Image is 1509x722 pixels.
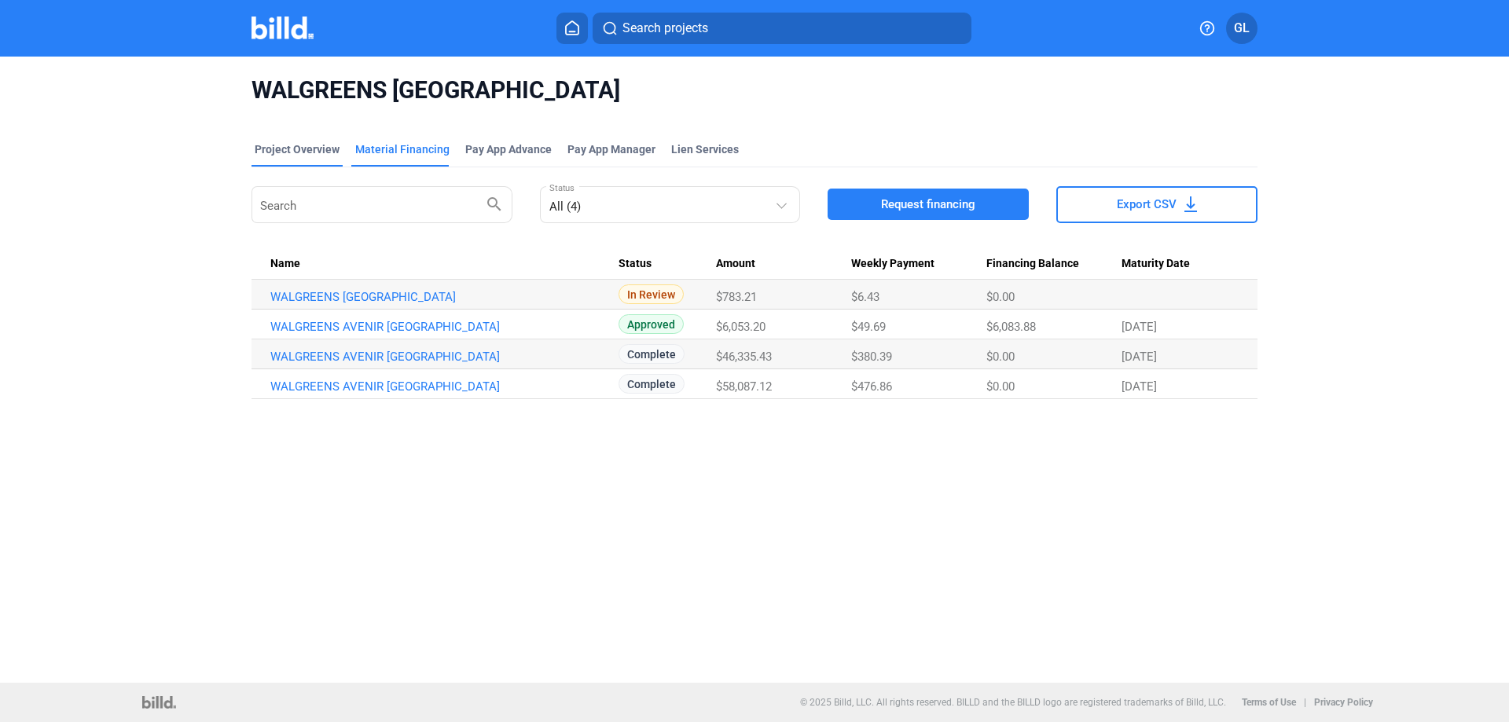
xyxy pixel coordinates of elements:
[1304,697,1306,708] p: |
[986,320,1036,334] span: $6,083.88
[851,257,934,271] span: Weekly Payment
[619,344,685,364] span: Complete
[1314,697,1373,708] b: Privacy Policy
[355,141,450,157] div: Material Financing
[716,257,755,271] span: Amount
[255,141,340,157] div: Project Overview
[270,350,619,364] a: WALGREENS AVENIR [GEOGRAPHIC_DATA]
[270,379,619,394] a: WALGREENS AVENIR [GEOGRAPHIC_DATA]
[716,320,766,334] span: $6,053.20
[851,379,892,394] span: $476.86
[619,257,652,271] span: Status
[142,696,176,709] img: logo
[881,196,975,212] span: Request financing
[567,141,655,157] span: Pay App Manager
[716,290,757,304] span: $783.21
[251,16,314,39] img: Billd Company Logo
[986,379,1015,394] span: $0.00
[1122,379,1157,394] span: [DATE]
[716,379,772,394] span: $58,087.12
[1242,697,1296,708] b: Terms of Use
[716,350,772,364] span: $46,335.43
[549,200,581,214] mat-select-trigger: All (4)
[622,19,708,38] span: Search projects
[1122,320,1157,334] span: [DATE]
[851,320,886,334] span: $49.69
[270,290,619,304] a: WALGREENS [GEOGRAPHIC_DATA]
[671,141,739,157] div: Lien Services
[1234,19,1250,38] span: GL
[465,141,552,157] div: Pay App Advance
[851,350,892,364] span: $380.39
[1117,196,1177,212] span: Export CSV
[851,290,879,304] span: $6.43
[485,194,504,213] mat-icon: search
[270,320,619,334] a: WALGREENS AVENIR [GEOGRAPHIC_DATA]
[986,350,1015,364] span: $0.00
[270,257,300,271] span: Name
[986,290,1015,304] span: $0.00
[251,75,1257,105] span: WALGREENS [GEOGRAPHIC_DATA]
[1122,257,1190,271] span: Maturity Date
[986,257,1079,271] span: Financing Balance
[619,284,684,304] span: In Review
[1122,350,1157,364] span: [DATE]
[619,374,685,394] span: Complete
[800,697,1226,708] p: © 2025 Billd, LLC. All rights reserved. BILLD and the BILLD logo are registered trademarks of Bil...
[619,314,684,334] span: Approved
